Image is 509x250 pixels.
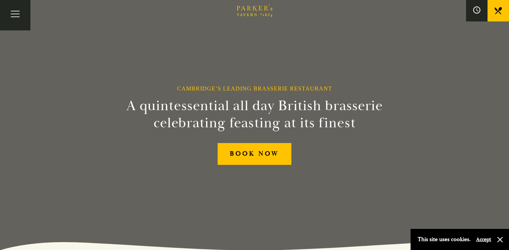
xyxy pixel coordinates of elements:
h1: Cambridge’s Leading Brasserie Restaurant [177,85,332,92]
p: This site uses cookies. [418,234,471,245]
button: Close and accept [496,236,504,243]
button: Accept [476,236,491,243]
a: BOOK NOW [218,143,291,165]
h2: A quintessential all day British brasserie celebrating feasting at its finest [91,97,418,132]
